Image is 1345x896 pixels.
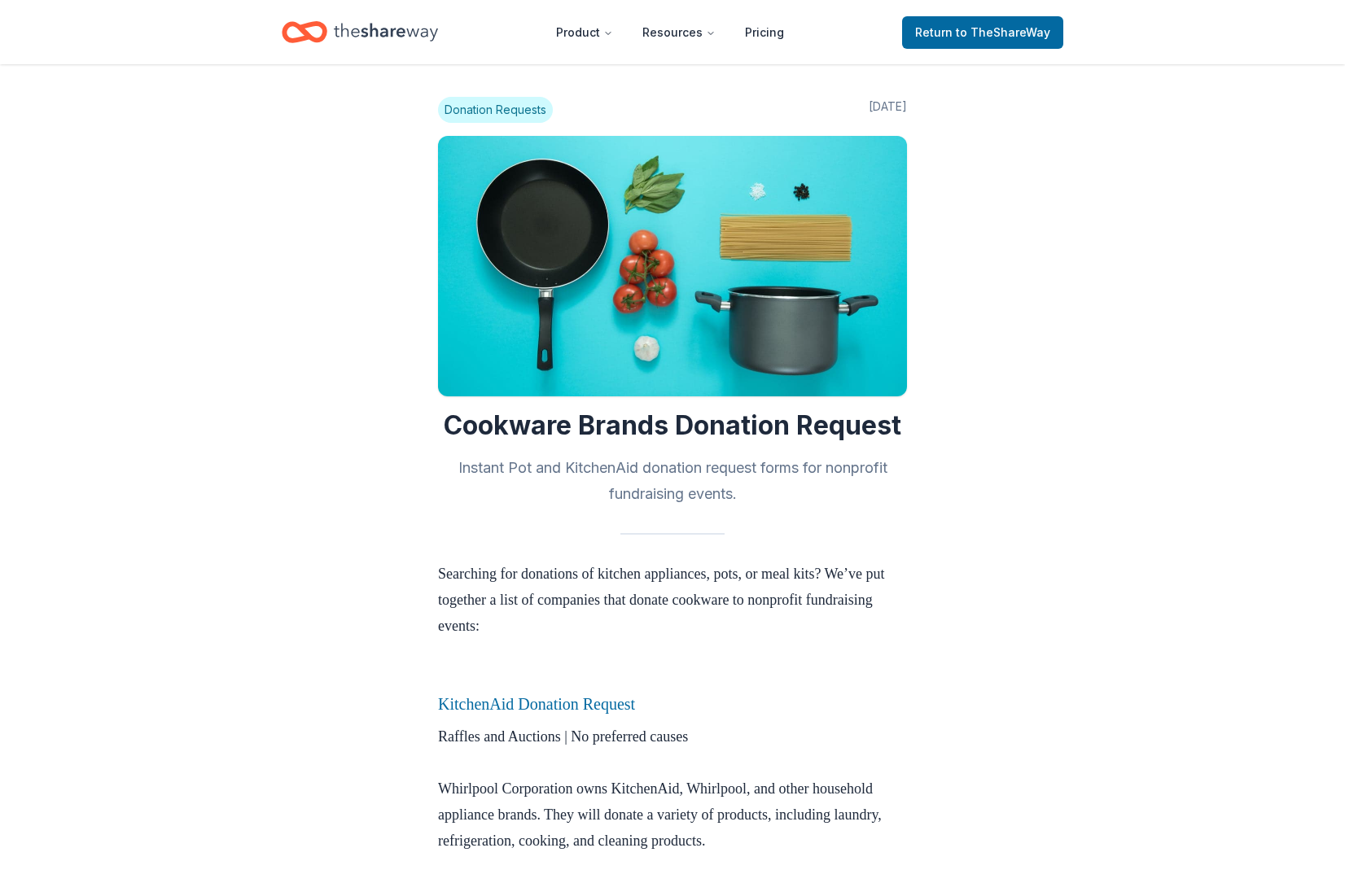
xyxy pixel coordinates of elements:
span: Return [915,23,1050,42]
nav: Main [543,13,797,51]
h1: Cookware Brands Donation Request [438,409,907,442]
span: [DATE] [869,97,907,123]
a: Pricing [732,16,797,49]
span: Donation Requests [438,97,553,123]
button: Resources [629,16,729,49]
a: Returnto TheShareWay [902,16,1063,49]
span: to TheShareWay [956,25,1050,39]
a: Home [282,13,438,51]
a: KitchenAid Donation Request [438,695,635,713]
img: Image for Cookware Brands Donation Request [438,136,907,396]
h2: Instant Pot and KitchenAid donation request forms for nonprofit fundraising events. [438,455,907,507]
button: Product [543,16,626,49]
p: Searching for donations of kitchen appliances, pots, or meal kits? We’ve put together a list of c... [438,561,907,639]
